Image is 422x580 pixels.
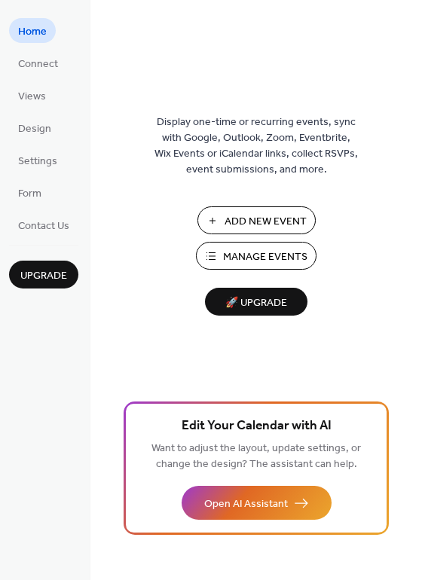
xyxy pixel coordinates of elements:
[18,186,41,202] span: Form
[18,121,51,137] span: Design
[18,56,58,72] span: Connect
[9,148,66,172] a: Settings
[18,24,47,40] span: Home
[204,496,288,512] span: Open AI Assistant
[9,83,55,108] a: Views
[154,114,358,178] span: Display one-time or recurring events, sync with Google, Outlook, Zoom, Eventbrite, Wix Events or ...
[9,212,78,237] a: Contact Us
[9,18,56,43] a: Home
[225,214,307,230] span: Add New Event
[197,206,316,234] button: Add New Event
[223,249,307,265] span: Manage Events
[18,89,46,105] span: Views
[9,115,60,140] a: Design
[214,293,298,313] span: 🚀 Upgrade
[151,438,361,475] span: Want to adjust the layout, update settings, or change the design? The assistant can help.
[9,180,50,205] a: Form
[18,218,69,234] span: Contact Us
[9,50,67,75] a: Connect
[182,486,332,520] button: Open AI Assistant
[205,288,307,316] button: 🚀 Upgrade
[20,268,67,284] span: Upgrade
[18,154,57,169] span: Settings
[196,242,316,270] button: Manage Events
[182,416,332,437] span: Edit Your Calendar with AI
[9,261,78,288] button: Upgrade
